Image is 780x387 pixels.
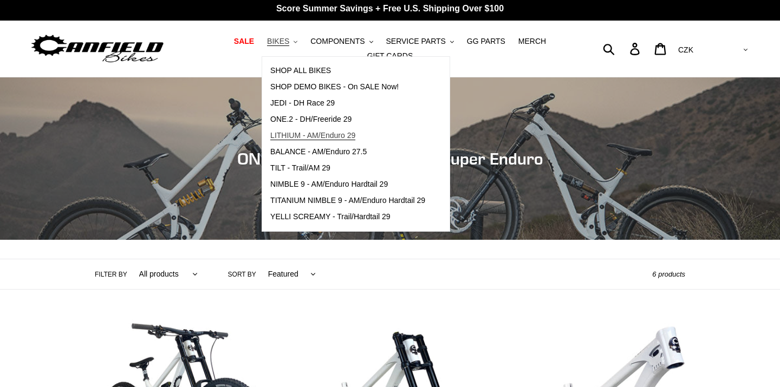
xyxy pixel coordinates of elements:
[362,49,419,63] a: GIFT CARDS
[270,82,399,91] span: SHOP DEMO BIKES - On SALE Now!
[262,160,433,176] a: TILT - Trail/AM 29
[270,115,352,124] span: ONE.2 - DH/Freeride 29
[262,176,433,193] a: NIMBLE 9 - AM/Enduro Hardtail 29
[262,34,303,49] button: BIKES
[262,63,433,79] a: SHOP ALL BIKES
[270,180,388,189] span: NIMBLE 9 - AM/Enduro Hardtail 29
[262,111,433,128] a: ONE.2 - DH/Freeride 29
[262,144,433,160] a: BALANCE - AM/Enduro 27.5
[229,34,259,49] a: SALE
[609,37,636,61] input: Search
[652,270,685,278] span: 6 products
[518,37,546,46] span: MERCH
[270,147,367,156] span: BALANCE - AM/Enduro 27.5
[30,32,165,66] img: Canfield Bikes
[461,34,511,49] a: GG PARTS
[267,37,289,46] span: BIKES
[262,95,433,111] a: JEDI - DH Race 29
[270,66,331,75] span: SHOP ALL BIKES
[262,193,433,209] a: TITANIUM NIMBLE 9 - AM/Enduro Hardtail 29
[228,270,256,279] label: Sort by
[262,209,433,225] a: YELLI SCREAMY - Trail/Hardtail 29
[237,149,543,168] span: ONE.2 - Downhill/Freeride/Super Enduro
[262,128,433,144] a: LITHIUM - AM/Enduro 29
[270,212,391,221] span: YELLI SCREAMY - Trail/Hardtail 29
[513,34,551,49] a: MERCH
[467,37,505,46] span: GG PARTS
[386,37,445,46] span: SERVICE PARTS
[380,34,459,49] button: SERVICE PARTS
[310,37,365,46] span: COMPONENTS
[367,51,413,61] span: GIFT CARDS
[270,196,425,205] span: TITANIUM NIMBLE 9 - AM/Enduro Hardtail 29
[262,79,433,95] a: SHOP DEMO BIKES - On SALE Now!
[270,99,335,108] span: JEDI - DH Race 29
[95,270,127,279] label: Filter by
[270,163,330,173] span: TILT - Trail/AM 29
[234,37,254,46] span: SALE
[270,131,355,140] span: LITHIUM - AM/Enduro 29
[305,34,378,49] button: COMPONENTS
